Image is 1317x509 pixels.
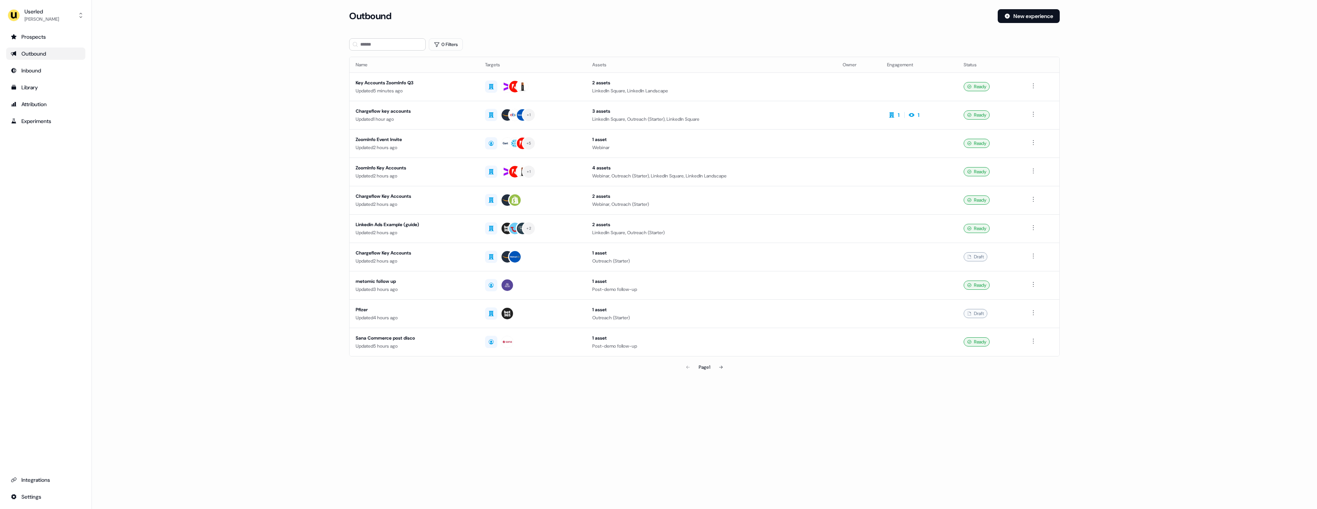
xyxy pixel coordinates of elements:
[592,306,830,314] div: 1 asset
[356,164,473,172] div: ZoomInfo Key Accounts
[6,48,85,60] a: Go to outbound experience
[527,168,531,175] div: + 1
[964,139,990,148] div: Ready
[964,224,990,233] div: Ready
[6,115,85,127] a: Go to experiments
[11,493,81,501] div: Settings
[6,491,85,503] a: Go to integrations
[25,15,59,23] div: [PERSON_NAME]
[592,144,830,151] div: Webinar
[881,57,958,72] th: Engagement
[526,225,531,232] div: + 2
[6,98,85,110] a: Go to attribution
[592,221,830,228] div: 2 assets
[11,117,81,125] div: Experiments
[964,167,990,176] div: Ready
[356,249,473,257] div: Chargeflow Key Accounts
[592,342,830,350] div: Post-demo follow-up
[356,221,473,228] div: Linkedin Ads Example (guide)
[964,195,990,205] div: Ready
[592,136,830,143] div: 1 asset
[479,57,586,72] th: Targets
[349,10,391,22] h3: Outbound
[592,277,830,285] div: 1 asset
[6,6,85,25] button: Userled[PERSON_NAME]
[356,229,473,236] div: Updated 2 hours ago
[6,64,85,77] a: Go to Inbound
[356,200,473,208] div: Updated 2 hours ago
[356,314,473,322] div: Updated 4 hours ago
[356,306,473,314] div: Pfizer
[11,476,81,484] div: Integrations
[964,252,987,261] div: Draft
[592,314,830,322] div: Outreach (Starter)
[592,334,830,342] div: 1 asset
[11,100,81,108] div: Attribution
[356,286,473,293] div: Updated 3 hours ago
[699,363,710,371] div: Page 1
[837,57,881,72] th: Owner
[11,67,81,74] div: Inbound
[592,79,830,87] div: 2 assets
[356,107,473,115] div: Chargeflow key accounts
[918,111,920,119] div: 1
[592,257,830,265] div: Outreach (Starter)
[527,112,531,118] div: + 1
[356,136,473,143] div: ZoomInfo Event Invite
[356,192,473,200] div: Chargeflow Key Accounts
[11,33,81,41] div: Prospects
[356,342,473,350] div: Updated 5 hours ago
[998,9,1060,23] button: New experience
[350,57,479,72] th: Name
[964,82,990,91] div: Ready
[592,249,830,257] div: 1 asset
[964,110,990,120] div: Ready
[592,192,830,200] div: 2 assets
[356,277,473,285] div: metomic follow up
[592,115,830,123] div: LinkedIn Square, Outreach (Starter), LinkedIn Square
[592,87,830,95] div: LinkedIn Square, LinkedIn Landscape
[592,286,830,293] div: Post-demo follow-up
[592,172,830,180] div: Webinar, Outreach (Starter), LinkedIn Square, LinkedIn Landscape
[356,144,473,151] div: Updated 2 hours ago
[592,164,830,172] div: 4 assets
[592,200,830,208] div: Webinar, Outreach (Starter)
[429,38,463,51] button: 0 Filters
[964,309,987,318] div: Draft
[356,115,473,123] div: Updated 1 hour ago
[958,57,1023,72] th: Status
[964,337,990,346] div: Ready
[586,57,837,72] th: Assets
[898,111,900,119] div: 1
[356,334,473,342] div: Sana Commerce post disco
[6,81,85,94] a: Go to templates
[11,50,81,57] div: Outbound
[356,257,473,265] div: Updated 2 hours ago
[6,31,85,43] a: Go to prospects
[964,281,990,290] div: Ready
[526,140,531,147] div: + 5
[592,229,830,236] div: LinkedIn Square, Outreach (Starter)
[11,84,81,91] div: Library
[356,79,473,87] div: Key Accounts ZoomInfo Q3
[25,8,59,15] div: Userled
[356,87,473,95] div: Updated 5 minutes ago
[356,172,473,180] div: Updated 2 hours ago
[6,474,85,486] a: Go to integrations
[592,107,830,115] div: 3 assets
